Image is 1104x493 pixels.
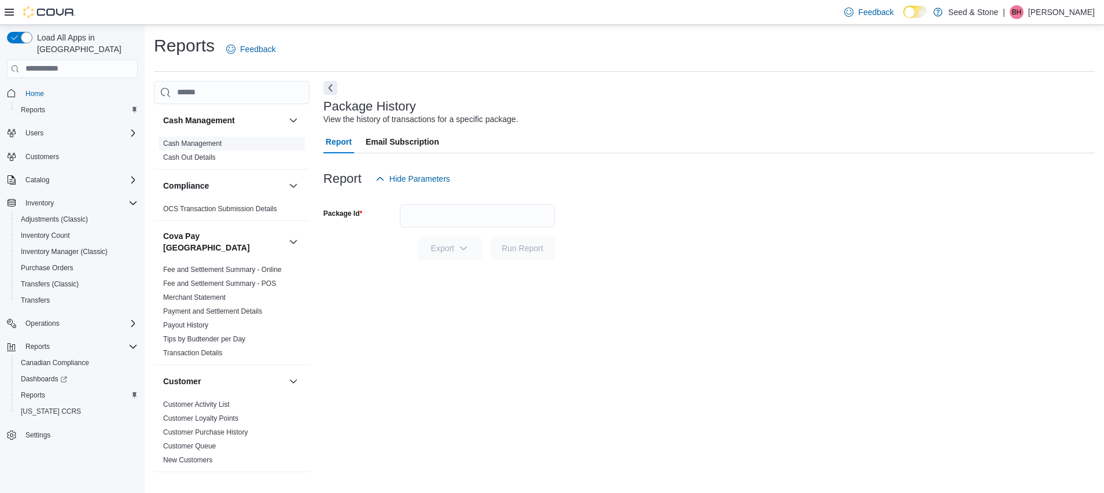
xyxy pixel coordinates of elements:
[16,261,138,275] span: Purchase Orders
[323,209,362,218] label: Package Id
[1003,5,1005,19] p: |
[21,247,108,256] span: Inventory Manager (Classic)
[16,277,138,291] span: Transfers (Classic)
[12,355,142,371] button: Canadian Compliance
[154,34,215,57] h1: Reports
[12,227,142,244] button: Inventory Count
[21,428,138,442] span: Settings
[163,307,262,316] span: Payment and Settlement Details
[25,431,50,440] span: Settings
[163,321,208,330] span: Payout History
[16,356,94,370] a: Canadian Compliance
[948,5,998,19] p: Seed & Stone
[21,358,89,367] span: Canadian Compliance
[163,266,282,274] a: Fee and Settlement Summary - Online
[21,231,70,240] span: Inventory Count
[163,180,209,192] h3: Compliance
[163,180,284,192] button: Compliance
[16,245,138,259] span: Inventory Manager (Classic)
[16,372,72,386] a: Dashboards
[2,315,142,332] button: Operations
[326,130,352,153] span: Report
[2,148,142,165] button: Customers
[163,456,212,464] a: New Customers
[32,32,138,55] span: Load All Apps in [GEOGRAPHIC_DATA]
[163,348,222,358] span: Transaction Details
[2,172,142,188] button: Catalog
[163,442,216,451] span: Customer Queue
[163,414,238,423] span: Customer Loyalty Points
[163,335,245,343] a: Tips by Budtender per Day
[163,205,277,213] a: OCS Transaction Submission Details
[163,428,248,437] span: Customer Purchase History
[21,173,138,187] span: Catalog
[21,215,88,224] span: Adjustments (Classic)
[21,86,138,101] span: Home
[21,105,45,115] span: Reports
[163,279,276,288] a: Fee and Settlement Summary - POS
[163,230,284,253] button: Cova Pay [GEOGRAPHIC_DATA]
[163,279,276,288] span: Fee and Settlement Summary - POS
[163,153,216,161] a: Cash Out Details
[323,100,416,113] h3: Package History
[154,137,310,169] div: Cash Management
[163,139,222,148] span: Cash Management
[12,276,142,292] button: Transfers (Classic)
[16,388,50,402] a: Reports
[163,139,222,148] a: Cash Management
[12,403,142,420] button: [US_STATE] CCRS
[16,293,138,307] span: Transfers
[21,87,49,101] a: Home
[2,125,142,141] button: Users
[12,211,142,227] button: Adjustments (Classic)
[25,175,49,185] span: Catalog
[16,277,83,291] a: Transfers (Classic)
[286,235,300,249] button: Cova Pay [GEOGRAPHIC_DATA]
[163,400,230,409] span: Customer Activity List
[21,149,138,164] span: Customers
[21,407,81,416] span: [US_STATE] CCRS
[12,102,142,118] button: Reports
[12,260,142,276] button: Purchase Orders
[163,115,235,126] h3: Cash Management
[21,340,54,354] button: Reports
[163,376,201,387] h3: Customer
[25,319,60,328] span: Operations
[2,85,142,102] button: Home
[163,349,222,357] a: Transaction Details
[16,103,50,117] a: Reports
[858,6,893,18] span: Feedback
[1010,5,1024,19] div: Bailey howes
[1028,5,1095,19] p: [PERSON_NAME]
[16,356,138,370] span: Canadian Compliance
[21,126,138,140] span: Users
[163,307,262,315] a: Payment and Settlement Details
[21,374,67,384] span: Dashboards
[21,263,73,273] span: Purchase Orders
[16,404,86,418] a: [US_STATE] CCRS
[424,237,475,260] span: Export
[154,202,310,220] div: Compliance
[163,293,226,301] a: Merchant Statement
[21,126,48,140] button: Users
[2,339,142,355] button: Reports
[25,152,59,161] span: Customers
[21,317,64,330] button: Operations
[12,244,142,260] button: Inventory Manager (Classic)
[16,212,93,226] a: Adjustments (Classic)
[286,113,300,127] button: Cash Management
[16,293,54,307] a: Transfers
[21,150,64,164] a: Customers
[21,279,79,289] span: Transfers (Classic)
[323,113,518,126] div: View the history of transactions for a specific package.
[25,198,54,208] span: Inventory
[12,387,142,403] button: Reports
[25,128,43,138] span: Users
[21,296,50,305] span: Transfers
[21,196,58,210] button: Inventory
[222,38,280,61] a: Feedback
[163,442,216,450] a: Customer Queue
